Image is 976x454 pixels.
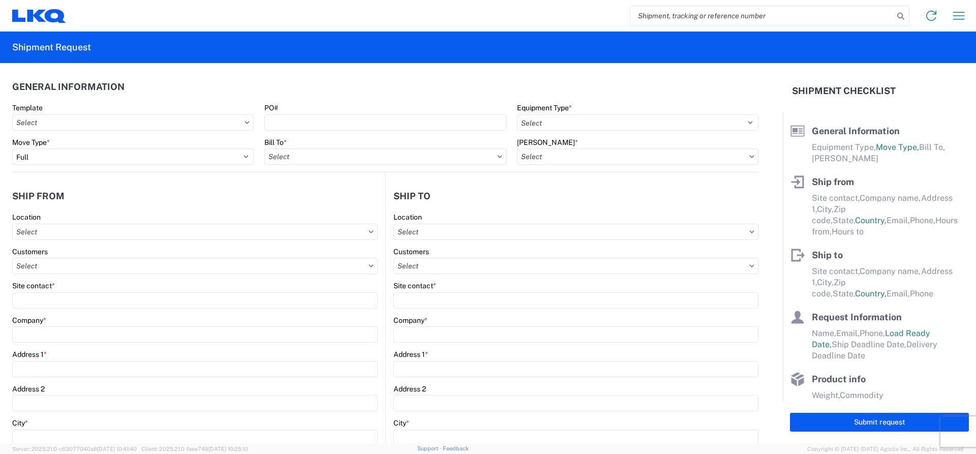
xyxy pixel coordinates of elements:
span: [DATE] 10:41:40 [97,446,137,452]
label: PO# [264,103,278,112]
span: Ship to [812,250,843,260]
h2: General Information [12,82,125,92]
input: Select [393,258,758,274]
label: Address 2 [393,384,426,394]
span: Company name, [860,266,921,276]
span: Server: 2025.21.0-c63077040a8 [12,446,137,452]
span: Copyright © [DATE]-[DATE] Agistix Inc., All Rights Reserved [807,444,964,453]
span: Client: 2025.21.0-faee749 [141,446,248,452]
span: Country, [855,216,887,225]
span: Name, [812,328,836,338]
span: Product info [812,374,866,384]
label: Company [393,316,428,325]
span: General Information [812,126,900,136]
h2: Shipment Checklist [792,85,896,97]
span: Request Information [812,312,902,322]
input: Select [12,224,378,240]
span: Company name, [860,193,921,203]
span: State, [833,289,855,298]
span: [DATE] 10:25:10 [208,446,248,452]
a: Support [417,445,443,451]
span: Email, [887,216,910,225]
span: Hours to [832,227,864,236]
button: Submit request [790,413,969,432]
label: Address 2 [12,384,45,394]
a: Feedback [443,445,469,451]
label: Customers [12,247,48,256]
span: Equipment Type, [812,142,876,152]
h2: Ship from [12,191,65,201]
span: Move Type, [876,142,919,152]
span: Ship from [812,176,854,187]
label: [PERSON_NAME] [517,138,578,147]
input: Select [12,258,378,274]
label: Address 1 [393,350,428,359]
span: Commodity [840,390,883,400]
label: Address 1 [12,350,47,359]
input: Select [264,148,506,165]
label: Location [12,213,41,222]
input: Shipment, tracking or reference number [630,6,894,25]
label: City [393,418,409,428]
span: City, [817,278,834,287]
label: Template [12,103,43,112]
label: Bill To [264,138,287,147]
span: State, [833,216,855,225]
label: Equipment Type [517,103,572,112]
label: Company [12,316,46,325]
label: Location [393,213,422,222]
input: Select [517,148,758,165]
label: Site contact [393,281,436,290]
span: Weight, [812,390,840,400]
span: City, [817,204,834,214]
span: Bill To, [919,142,945,152]
input: Select [393,224,758,240]
span: Phone [910,289,933,298]
span: Ship Deadline Date, [832,340,906,349]
input: Select [12,114,254,131]
label: Move Type [12,138,50,147]
span: Email, [887,289,910,298]
span: [PERSON_NAME] [812,154,878,163]
label: Customers [393,247,429,256]
label: City [12,418,28,428]
h2: Shipment Request [12,41,91,53]
label: Site contact [12,281,55,290]
span: Phone, [860,328,885,338]
span: Phone, [910,216,935,225]
span: Site contact, [812,193,860,203]
h2: Ship to [393,191,431,201]
span: Site contact, [812,266,860,276]
span: Email, [836,328,860,338]
span: Country, [855,289,887,298]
